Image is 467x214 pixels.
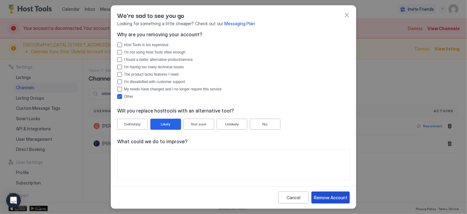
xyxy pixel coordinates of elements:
div: I'm not using Host Tools often enough [117,50,350,55]
div: My needs have changed and I no longer require this service [124,87,222,91]
button: Cancel [278,192,309,204]
div: Other [124,94,133,99]
div: Cancel [287,194,301,201]
span: We're sad to see you go [117,10,184,20]
div: Unlikely [225,121,239,127]
div: Other [117,94,350,99]
div: Host Tools is too expensive [124,43,168,47]
button: Likely [150,119,181,130]
div: I'm having too many technical issues [117,65,350,69]
div: Definitely [125,121,141,127]
div: I found a better alternative product/service [117,57,350,62]
button: Not sure [183,119,214,130]
div: I'm dissatisfied with customer support [117,79,350,84]
div: No [263,121,268,127]
span: Why are you removing your account? [117,31,350,38]
div: My needs have changed and I no longer require this service [117,87,350,92]
span: What could we do to improve? [117,138,350,145]
textarea: Input Field [118,150,349,180]
a: Messaging Plan [224,21,255,26]
div: The product lacks features I need [124,72,179,77]
div: Not sure [191,121,206,127]
div: Open Intercom Messenger [6,193,21,208]
div: I'm not using Host Tools often enough [124,50,185,54]
div: The product lacks features I need [117,72,350,77]
div: Host Tools is too expensive [117,42,350,47]
div: I'm having too many technical issues [124,65,184,69]
button: Unlikely [217,119,247,130]
div: Remove Account [314,194,347,201]
span: Will you replace hosttools with an alternative tool? [117,108,350,114]
button: Remove Account [311,192,350,204]
div: I found a better alternative product/service [124,57,193,62]
div: I'm dissatisfied with customer support [124,80,185,84]
button: No [250,119,280,130]
button: Definitely [117,119,148,130]
span: Looking for something a little cheaper? Check out our [117,21,350,26]
div: Likely [161,121,171,127]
